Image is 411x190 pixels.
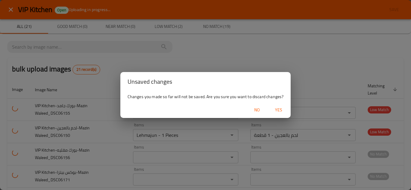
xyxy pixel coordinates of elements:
[271,106,286,114] span: Yes
[128,77,284,86] h2: Unsaved changes
[247,104,267,116] button: No
[120,91,291,102] div: Changes you made so far will not be saved. Are you sure you want to discard changes?
[250,106,264,114] span: No
[269,104,288,116] button: Yes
